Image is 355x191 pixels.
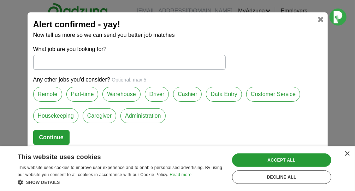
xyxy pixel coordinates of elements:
[83,108,116,123] label: Caregiver
[232,170,331,184] div: Decline all
[33,18,322,31] h2: Alert confirmed - yay!
[33,45,226,54] label: What job are you looking for?
[232,153,331,167] div: Accept all
[18,179,223,186] div: Show details
[344,151,350,157] div: Close
[206,87,242,102] label: Data Entry
[120,108,165,123] label: Administration
[170,172,191,177] a: Read more, opens a new window
[18,165,222,177] span: This website uses cookies to improve user experience and to enable personalised advertising. By u...
[26,180,60,185] span: Show details
[102,87,140,102] label: Warehouse
[33,108,78,123] label: Housekeeping
[33,130,70,145] button: Continue
[66,87,99,102] label: Part-time
[112,77,146,83] span: Optional, max 5
[33,31,322,39] p: Now tell us more so we can send you better job matches
[145,87,169,102] label: Driver
[173,87,202,102] label: Cashier
[246,87,300,102] label: Customer Service
[33,75,322,84] p: Any other jobs you'd consider?
[18,151,206,161] div: This website uses cookies
[33,87,62,102] label: Remote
